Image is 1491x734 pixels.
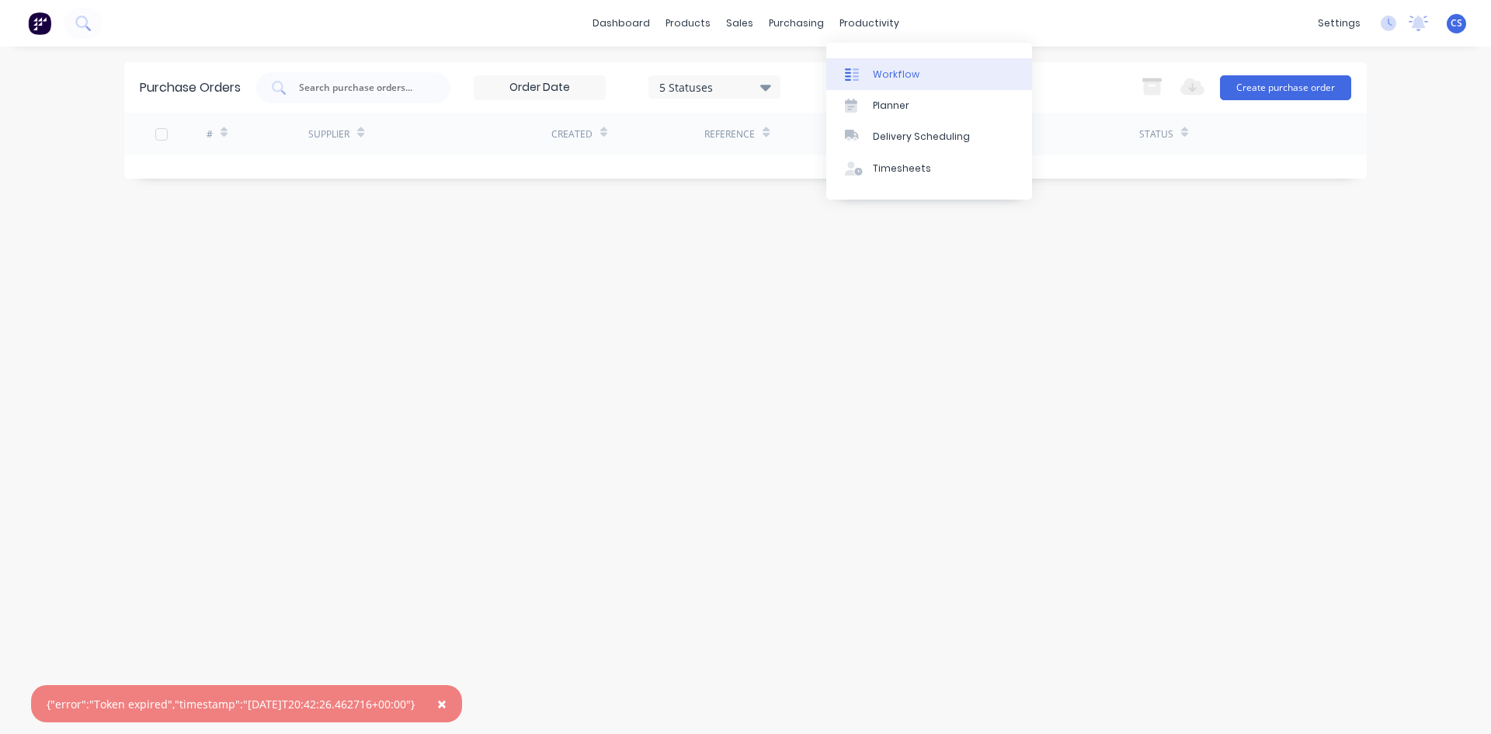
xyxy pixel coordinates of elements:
a: Timesheets [826,153,1032,184]
div: purchasing [761,12,832,35]
span: CS [1451,16,1462,30]
a: Workflow [826,58,1032,89]
a: Planner [826,90,1032,121]
div: Purchase Orders [140,78,241,97]
div: Reference [704,127,755,141]
div: productivity [832,12,907,35]
img: Factory [28,12,51,35]
div: Delivery Scheduling [873,130,970,144]
div: 5 Statuses [659,78,770,95]
div: settings [1310,12,1368,35]
span: × [437,693,447,715]
input: Order Date [474,76,605,99]
div: Status [1139,127,1173,141]
div: sales [718,12,761,35]
div: Workflow [873,68,919,82]
a: dashboard [585,12,658,35]
button: Create purchase order [1220,75,1351,100]
div: Supplier [308,127,349,141]
div: Created [551,127,593,141]
div: # [207,127,213,141]
div: products [658,12,718,35]
div: Planner [873,99,909,113]
a: Delivery Scheduling [826,121,1032,152]
button: Close [422,685,462,722]
input: Search purchase orders... [297,80,426,96]
div: Timesheets [873,162,931,176]
div: {"error":"Token expired","timestamp":"[DATE]T20:42:26.462716+00:00"} [47,696,415,712]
